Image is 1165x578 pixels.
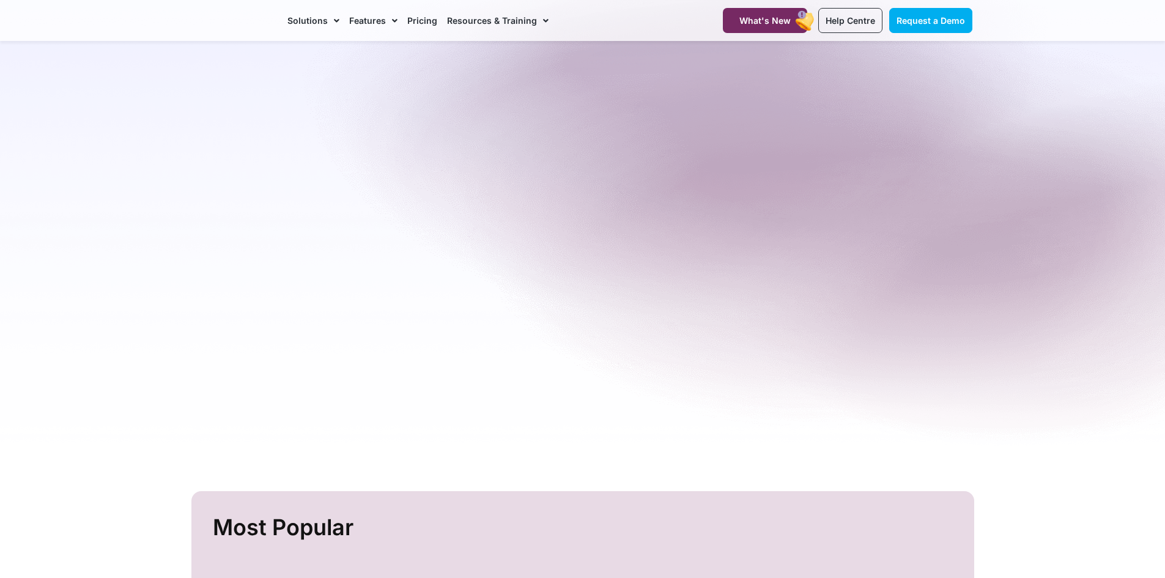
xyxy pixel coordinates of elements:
a: Help Centre [818,8,882,33]
a: Request a Demo [889,8,972,33]
h2: Most Popular [213,509,956,546]
span: Request a Demo [897,15,965,26]
img: CareMaster Logo [193,12,276,30]
span: Help Centre [826,15,875,26]
a: What's New [723,8,807,33]
span: What's New [739,15,791,26]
